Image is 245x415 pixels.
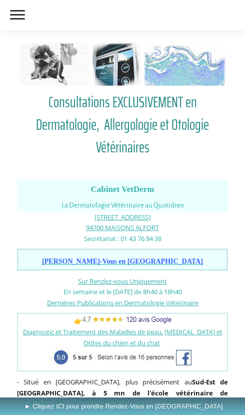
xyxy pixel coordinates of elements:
[74,316,171,325] span: 👉
[84,234,161,243] span: Secrétariat : 01 43 76 84 38
[17,377,228,408] strong: Sud-Est de [GEOGRAPHIC_DATA], à 5 mn de l'école vétérinaire de [GEOGRAPHIC_DATA]
[78,277,167,286] a: Sur Rendez-vous Uniquement
[42,258,203,265] a: [PERSON_NAME]-Vous en [GEOGRAPHIC_DATA]
[90,184,154,194] span: Cabinet VetDerm
[86,223,159,232] a: 94700 MAISONS ALFORT
[94,212,150,222] a: [STREET_ADDRESS]
[17,91,228,158] a: Consultations EXCLUSIVEMENT en Dermatologie, Allergologie et Otologie Vétérinaires
[23,327,163,336] a: Diagnostic et Traitement des Maladies de peau,
[61,201,184,209] span: La Dermatologie Vétérinaire au Quotidien
[42,258,203,265] span: [PERSON_NAME]-Vous en [GEOGRAPHIC_DATA]
[47,298,198,307] a: Dernières Publications en Dermatologie Vétérinaire
[63,287,182,296] span: En semaine et le [DATE] de 8h40 à 18h40
[24,402,223,410] span: ► Cliquez ICI pour prendre Rendez-Vous en [GEOGRAPHIC_DATA]
[86,223,159,232] span: 94700 MAISONS ALFORT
